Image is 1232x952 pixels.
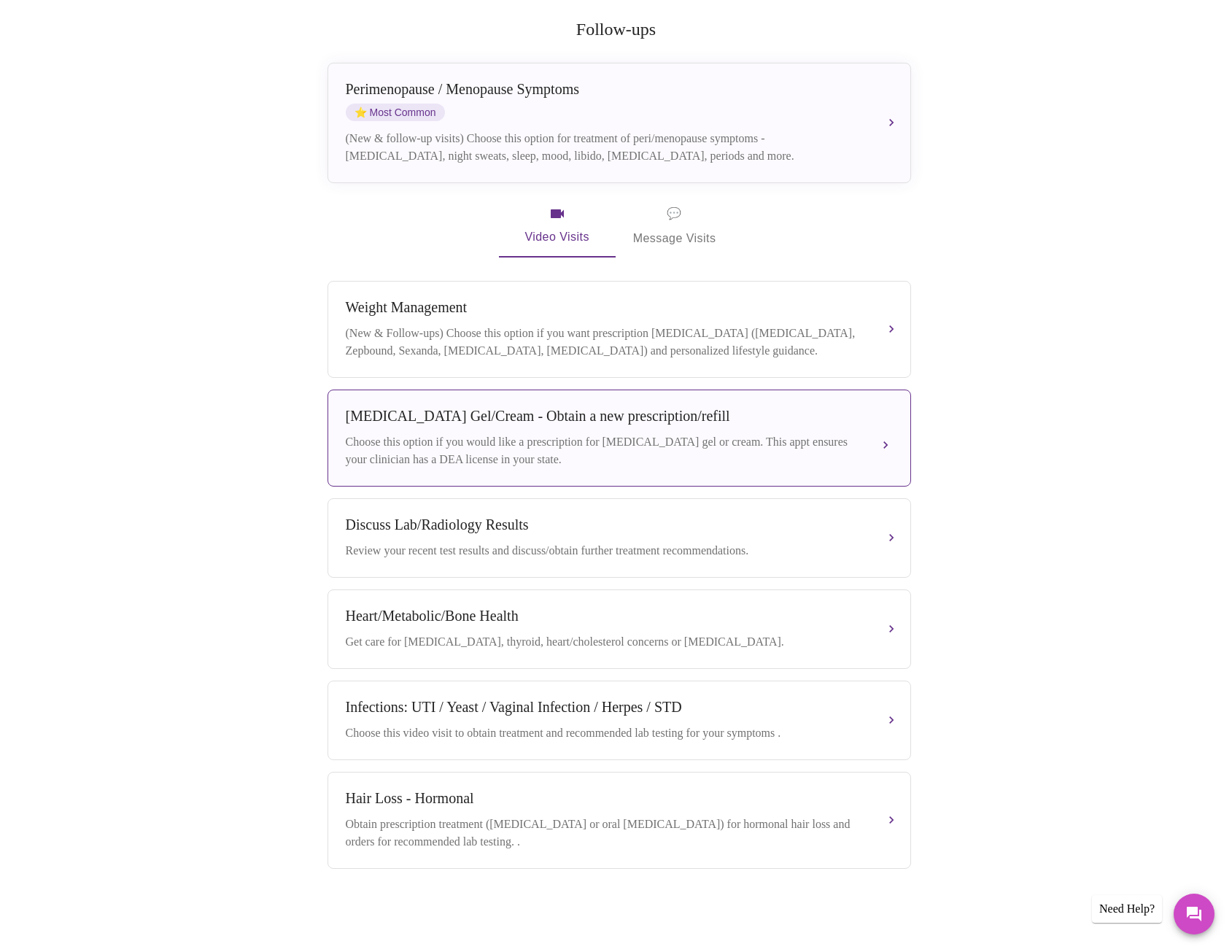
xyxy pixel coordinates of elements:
span: star [355,107,367,118]
div: (New & Follow-ups) Choose this option if you want prescription [MEDICAL_DATA] ([MEDICAL_DATA], Ze... [346,325,864,360]
span: Video Visits [516,205,598,247]
div: Obtain prescription treatment ([MEDICAL_DATA] or oral [MEDICAL_DATA]) for hormonal hair loss and ... [346,816,864,851]
button: Infections: UTI / Yeast / Vaginal Infection / Herpes / STDChoose this video visit to obtain treat... [328,681,911,760]
button: [MEDICAL_DATA] Gel/Cream - Obtain a new prescription/refillChoose this option if you would like a... [328,390,911,487]
div: Discuss Lab/Radiology Results [346,516,864,533]
button: Discuss Lab/Radiology ResultsReview your recent test results and discuss/obtain further treatment... [328,498,911,578]
div: (New & follow-up visits) Choose this option for treatment of peri/menopause symptoms - [MEDICAL_D... [346,130,864,165]
div: Infections: UTI / Yeast / Vaginal Infection / Herpes / STD [346,699,864,716]
div: Heart/Metabolic/Bone Health [346,608,864,624]
button: Hair Loss - HormonalObtain prescription treatment ([MEDICAL_DATA] or oral [MEDICAL_DATA]) for hor... [328,772,911,869]
div: Choose this option if you would like a prescription for [MEDICAL_DATA] gel or cream. This appt en... [346,433,864,468]
div: [MEDICAL_DATA] Gel/Cream - Obtain a new prescription/refill [346,408,864,425]
button: Weight Management(New & Follow-ups) Choose this option if you want prescription [MEDICAL_DATA] ([... [328,281,911,378]
span: Message Visits [633,204,716,249]
div: Review your recent test results and discuss/obtain further treatment recommendations. [346,542,864,560]
button: Heart/Metabolic/Bone HealthGet care for [MEDICAL_DATA], thyroid, heart/cholesterol concerns or [M... [328,589,911,669]
span: Most Common [346,104,445,121]
div: Weight Management [346,299,864,316]
div: Hair Loss - Hormonal [346,790,864,807]
button: Messages [1174,894,1214,934]
h2: Follow-ups [325,20,908,39]
span: message [667,204,681,224]
div: Perimenopause / Menopause Symptoms [346,81,864,98]
div: Choose this video visit to obtain treatment and recommended lab testing for your symptoms . [346,724,864,742]
button: Perimenopause / Menopause SymptomsstarMost Common(New & follow-up visits) Choose this option for ... [328,63,911,183]
div: Get care for [MEDICAL_DATA], thyroid, heart/cholesterol concerns or [MEDICAL_DATA]. [346,633,864,651]
div: Need Help? [1092,895,1162,923]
